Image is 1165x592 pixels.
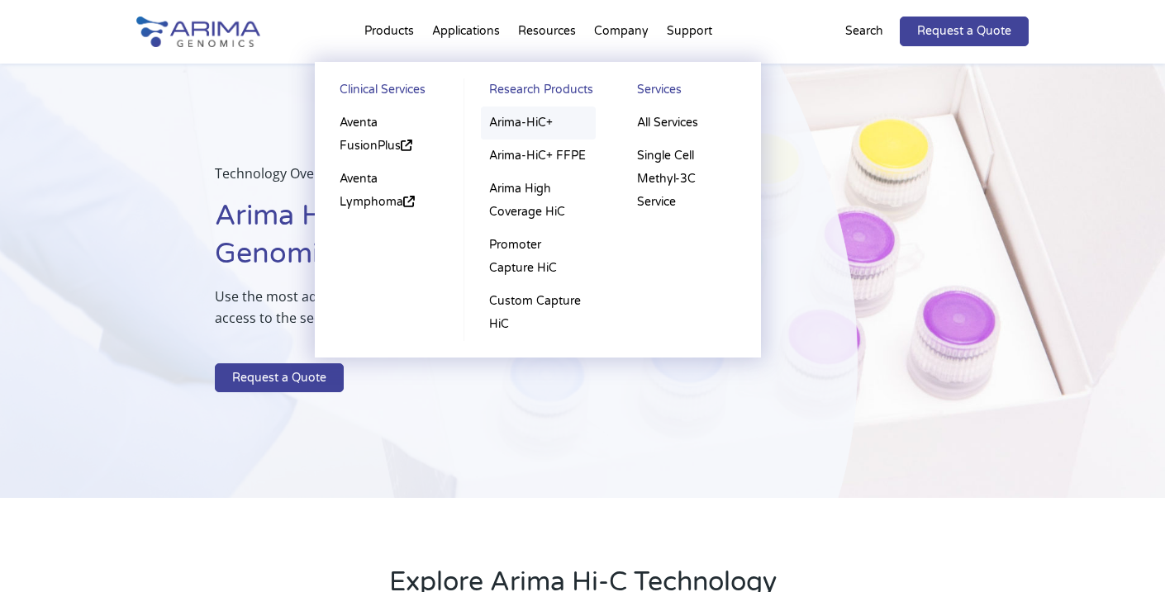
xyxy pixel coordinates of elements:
[331,78,447,107] a: Clinical Services
[215,197,776,286] h1: Arima Hi-C for Comprehensive 3D Genomics
[629,107,744,140] a: All Services
[136,17,260,47] img: Arima-Genomics-logo
[215,286,776,342] p: Use the most advanced Hi-C technology to power your discoveries with unparalleled access to the s...
[900,17,1029,46] a: Request a Quote
[481,229,596,285] a: Promoter Capture HiC
[629,140,744,219] a: Single Cell Methyl-3C Service
[481,173,596,229] a: Arima High Coverage HiC
[215,163,776,197] p: Technology Overview
[331,107,447,163] a: Aventa FusionPlus
[215,363,344,393] a: Request a Quote
[481,107,596,140] a: Arima-HiC+
[845,21,883,42] p: Search
[481,78,596,107] a: Research Products
[331,163,447,219] a: Aventa Lymphoma
[629,78,744,107] a: Services
[481,285,596,341] a: Custom Capture HiC
[481,140,596,173] a: Arima-HiC+ FFPE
